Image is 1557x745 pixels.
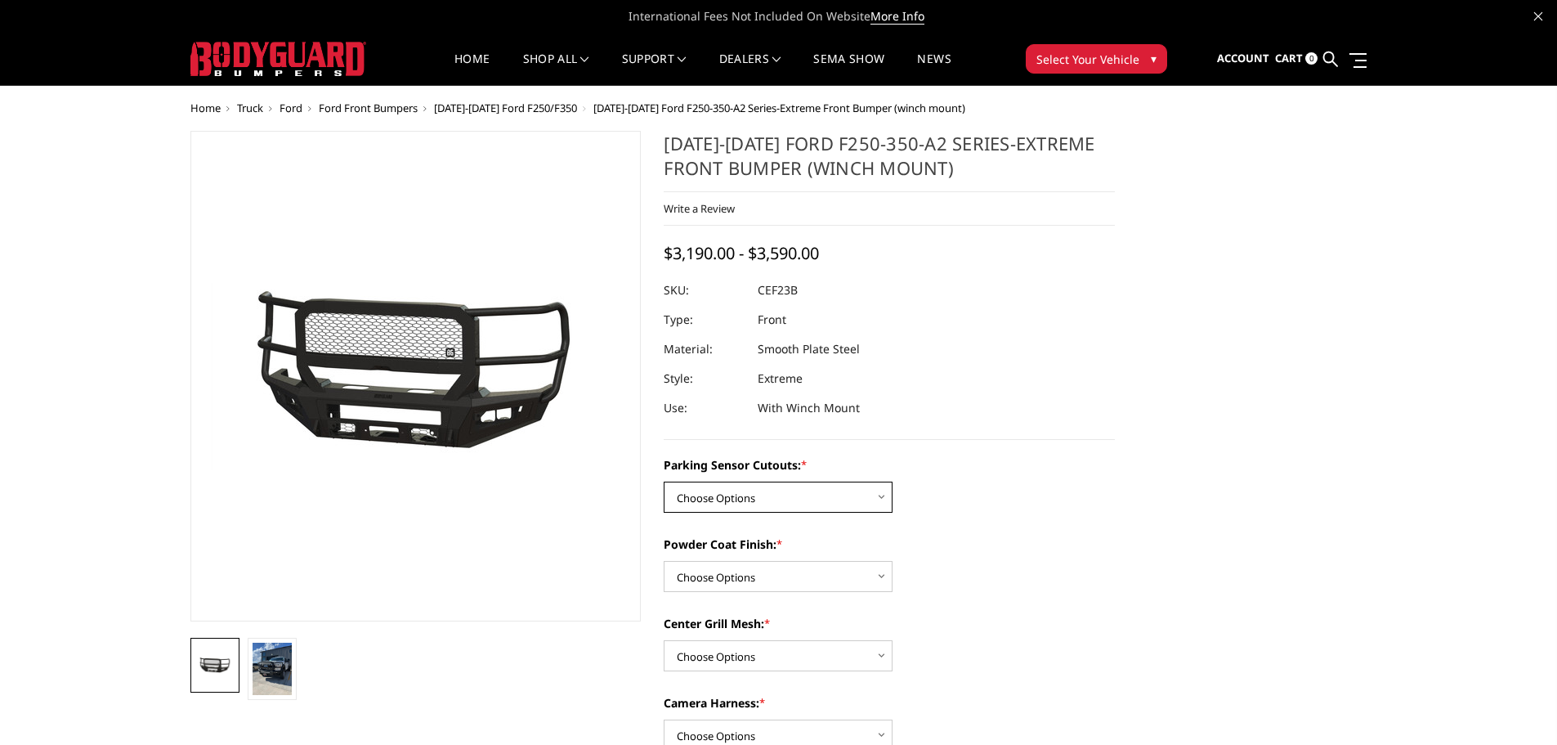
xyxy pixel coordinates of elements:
a: Home [190,101,221,115]
dd: With Winch Mount [758,393,860,423]
a: Ford [280,101,302,115]
span: 0 [1305,52,1318,65]
img: BODYGUARD BUMPERS [190,42,366,76]
a: SEMA Show [813,53,884,85]
a: Truck [237,101,263,115]
dt: Material: [664,334,745,364]
a: Home [454,53,490,85]
button: Select Your Vehicle [1026,44,1167,74]
span: Cart [1275,51,1303,65]
img: 2023-2025 Ford F250-350-A2 Series-Extreme Front Bumper (winch mount) [253,643,292,695]
label: Parking Sensor Cutouts: [664,456,1115,473]
img: 2023-2025 Ford F250-350-A2 Series-Extreme Front Bumper (winch mount) [195,657,235,675]
span: Select Your Vehicle [1036,51,1139,68]
dt: Use: [664,393,745,423]
dd: Front [758,305,786,334]
dt: SKU: [664,276,745,305]
label: Camera Harness: [664,694,1115,711]
span: [DATE]-[DATE] Ford F250-350-A2 Series-Extreme Front Bumper (winch mount) [593,101,965,115]
h1: [DATE]-[DATE] Ford F250-350-A2 Series-Extreme Front Bumper (winch mount) [664,131,1115,192]
a: 2023-2025 Ford F250-350-A2 Series-Extreme Front Bumper (winch mount) [190,131,642,622]
a: News [917,53,951,85]
dt: Type: [664,305,745,334]
dt: Style: [664,364,745,393]
iframe: Chat Widget [1475,666,1557,745]
label: Powder Coat Finish: [664,536,1115,553]
a: shop all [523,53,589,85]
dd: Extreme [758,364,803,393]
a: Ford Front Bumpers [319,101,418,115]
a: Support [622,53,687,85]
label: Center Grill Mesh: [664,615,1115,632]
dd: Smooth Plate Steel [758,334,860,364]
a: More Info [870,8,924,25]
a: Cart 0 [1275,37,1318,81]
a: Account [1217,37,1269,81]
a: Dealers [719,53,781,85]
dd: CEF23B [758,276,798,305]
span: Account [1217,51,1269,65]
span: $3,190.00 - $3,590.00 [664,242,819,264]
span: ▾ [1151,50,1157,67]
a: [DATE]-[DATE] Ford F250/F350 [434,101,577,115]
a: Write a Review [664,201,735,216]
